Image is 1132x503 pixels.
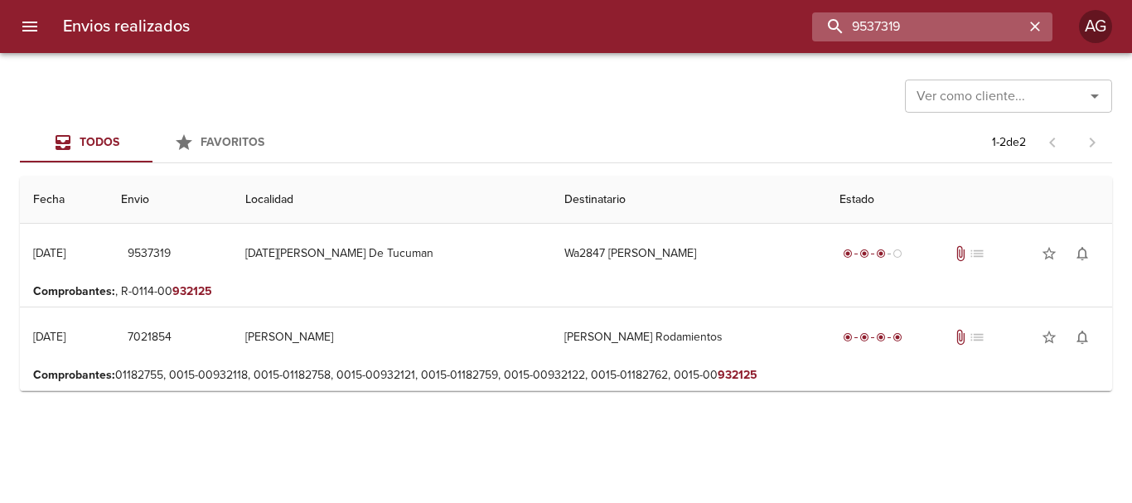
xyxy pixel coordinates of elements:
[969,329,985,346] span: No tiene pedido asociado
[80,135,119,149] span: Todos
[1066,321,1099,354] button: Activar notificaciones
[1041,329,1057,346] span: star_border
[1079,10,1112,43] div: Abrir información de usuario
[1033,133,1072,150] span: Pagina anterior
[952,245,969,262] span: Tiene documentos adjuntos
[1083,85,1106,108] button: Abrir
[992,134,1026,151] p: 1 - 2 de 2
[718,368,757,382] em: 932125
[1066,237,1099,270] button: Activar notificaciones
[63,13,190,40] h6: Envios realizados
[20,123,285,162] div: Tabs Envios
[952,329,969,346] span: Tiene documentos adjuntos
[128,244,171,264] span: 9537319
[826,177,1112,224] th: Estado
[33,367,1099,384] p: 01182755, 0015-00932118, 0015-01182758, 0015-00932121, 0015-01182759, 0015-00932122, 0015-0118276...
[33,284,115,298] b: Comprobantes :
[201,135,264,149] span: Favoritos
[843,332,853,342] span: radio_button_checked
[551,224,826,283] td: Wa2847 [PERSON_NAME]
[876,332,886,342] span: radio_button_checked
[232,224,551,283] td: [DATE][PERSON_NAME] De Tucuman
[839,245,906,262] div: En viaje
[969,245,985,262] span: No tiene pedido asociado
[1072,123,1112,162] span: Pagina siguiente
[859,249,869,259] span: radio_button_checked
[1041,245,1057,262] span: star_border
[33,330,65,344] div: [DATE]
[33,246,65,260] div: [DATE]
[232,177,551,224] th: Localidad
[1079,10,1112,43] div: AG
[1074,245,1091,262] span: notifications_none
[893,332,902,342] span: radio_button_checked
[551,307,826,367] td: [PERSON_NAME] Rodamientos
[20,177,108,224] th: Fecha
[232,307,551,367] td: [PERSON_NAME]
[10,7,50,46] button: menu
[33,283,1099,300] p: , R-0114-00
[893,249,902,259] span: radio_button_unchecked
[812,12,1024,41] input: buscar
[121,239,177,269] button: 9537319
[33,368,115,382] b: Comprobantes :
[121,322,178,353] button: 7021854
[20,177,1112,391] table: Tabla de envíos del cliente
[843,249,853,259] span: radio_button_checked
[839,329,906,346] div: Entregado
[128,327,172,348] span: 7021854
[172,284,212,298] em: 932125
[551,177,826,224] th: Destinatario
[859,332,869,342] span: radio_button_checked
[876,249,886,259] span: radio_button_checked
[1033,321,1066,354] button: Agregar a favoritos
[108,177,232,224] th: Envio
[1074,329,1091,346] span: notifications_none
[1033,237,1066,270] button: Agregar a favoritos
